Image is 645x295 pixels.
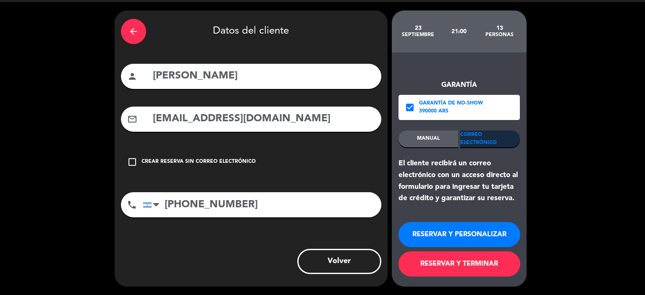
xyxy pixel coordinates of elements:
button: RESERVAR Y PERSONALIZAR [399,222,520,247]
div: personas [479,31,520,38]
div: MANUAL [399,131,458,147]
div: Datos del cliente [121,17,381,46]
div: Correo Electrónico [460,131,520,147]
div: El cliente recibirá un correo electrónico con un acceso directo al formulario para ingresar tu ta... [399,158,520,204]
i: mail_outline [127,114,137,124]
i: person [127,71,137,81]
div: Garantía de no-show [419,99,483,108]
div: septiembre [398,31,439,38]
div: Crear reserva sin correo electrónico [142,158,256,166]
div: 13 [479,25,520,31]
div: Argentina: +54 [143,193,163,217]
input: Nombre del cliente [152,68,375,85]
i: check_box_outline_blank [127,157,137,167]
button: RESERVAR Y TERMINAR [399,251,520,277]
i: arrow_back [128,26,139,37]
div: 390000 ARS [419,107,483,116]
div: 23 [398,25,439,31]
div: Garantía [399,80,520,91]
input: Email del cliente [152,110,375,128]
button: Volver [297,249,381,274]
i: check_box [405,102,415,112]
i: phone [127,200,137,210]
input: Número de teléfono... [143,192,381,217]
div: 21:00 [438,17,479,46]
